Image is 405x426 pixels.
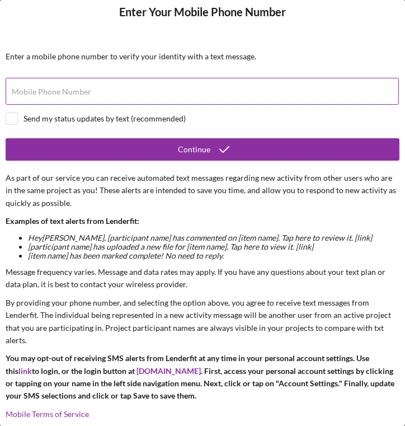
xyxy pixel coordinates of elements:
[6,297,399,347] p: By providing your phone number, and selecting the option above, you agree to receive text message...
[6,52,399,61] div: Enter a mobile phone number to verify your identity with a text message.
[12,87,91,96] label: Mobile Phone Number
[6,6,399,35] h4: Enter Your Mobile Phone Number
[6,409,89,419] a: Mobile Terms of Service
[28,233,399,242] li: Hey [PERSON_NAME] , [participant name] has commented on [item name]. Tap here to review it. [link]
[28,251,399,260] li: [item name] has been marked complete! No need to reply.
[6,172,399,209] p: As part of our service you can receive automated text messages regarding new activity from other ...
[178,138,210,161] div: Continue
[136,366,201,376] a: [DOMAIN_NAME]
[28,242,399,251] li: [participant name] has uploaded a new file for [item name]. Tap here to view it. [link]
[6,215,399,227] p: Examples of text alerts from Lenderfit:
[6,266,399,291] p: Message frequency varies. Message and data rates may apply. If you have any questions about your ...
[6,352,399,402] p: You may opt-out of receiving SMS alerts from Lenderfit at any time in your personal account setti...
[6,138,399,161] button: Continue
[23,114,186,123] div: Send my status updates by text (recommended)
[18,366,32,376] a: link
